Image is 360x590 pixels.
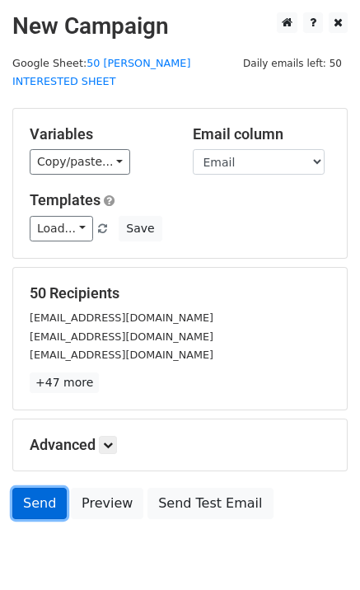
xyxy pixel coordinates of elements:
h5: Variables [30,125,168,143]
h5: Email column [193,125,331,143]
a: +47 more [30,372,99,393]
a: Copy/paste... [30,149,130,175]
a: Send Test Email [147,488,273,519]
a: 50 [PERSON_NAME] INTERESTED SHEET [12,57,190,88]
iframe: Chat Widget [278,511,360,590]
h5: 50 Recipients [30,284,330,302]
small: Google Sheet: [12,57,190,88]
small: [EMAIL_ADDRESS][DOMAIN_NAME] [30,349,213,361]
a: Templates [30,191,101,208]
button: Save [119,216,161,241]
a: Daily emails left: 50 [237,57,348,69]
a: Send [12,488,67,519]
a: Load... [30,216,93,241]
small: [EMAIL_ADDRESS][DOMAIN_NAME] [30,311,213,324]
small: [EMAIL_ADDRESS][DOMAIN_NAME] [30,330,213,343]
a: Preview [71,488,143,519]
h2: New Campaign [12,12,348,40]
span: Daily emails left: 50 [237,54,348,73]
h5: Advanced [30,436,330,454]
